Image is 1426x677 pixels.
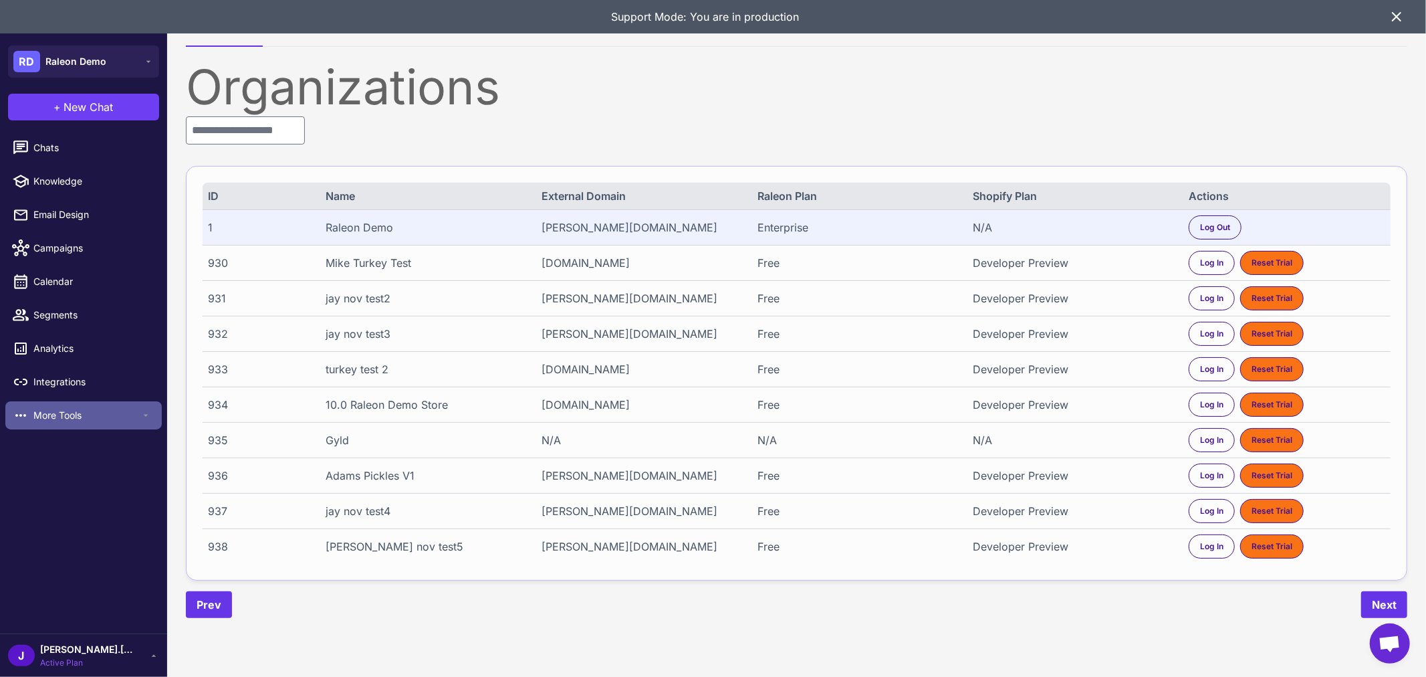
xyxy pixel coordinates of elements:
[45,54,106,69] span: Raleon Demo
[1252,470,1292,482] span: Reset Trial
[326,326,522,342] div: jay nov test3
[13,51,40,72] div: RD
[542,219,738,235] div: [PERSON_NAME][DOMAIN_NAME]
[208,290,306,306] div: 931
[757,219,954,235] div: Enterprise
[973,361,1170,377] div: Developer Preview
[5,301,162,329] a: Segments
[757,468,954,484] div: Free
[40,642,134,657] span: [PERSON_NAME].[PERSON_NAME]
[1200,221,1230,233] span: Log Out
[5,268,162,296] a: Calendar
[542,188,738,204] div: External Domain
[5,334,162,363] a: Analytics
[208,255,306,271] div: 930
[326,290,522,306] div: jay nov test2
[1200,505,1223,517] span: Log In
[208,326,306,342] div: 932
[973,468,1170,484] div: Developer Preview
[973,432,1170,448] div: N/A
[186,63,1407,111] div: Organizations
[208,361,306,377] div: 933
[1252,363,1292,375] span: Reset Trial
[757,539,954,555] div: Free
[208,188,306,204] div: ID
[326,219,522,235] div: Raleon Demo
[1200,363,1223,375] span: Log In
[1252,399,1292,411] span: Reset Trial
[208,397,306,413] div: 934
[326,539,522,555] div: [PERSON_NAME] nov test5
[757,432,954,448] div: N/A
[757,255,954,271] div: Free
[973,503,1170,519] div: Developer Preview
[326,188,522,204] div: Name
[1252,292,1292,304] span: Reset Trial
[757,290,954,306] div: Free
[757,361,954,377] div: Free
[1200,434,1223,446] span: Log In
[757,503,954,519] div: Free
[33,341,151,356] span: Analytics
[973,255,1170,271] div: Developer Preview
[973,539,1170,555] div: Developer Preview
[33,140,151,155] span: Chats
[8,645,35,666] div: J
[973,290,1170,306] div: Developer Preview
[1252,505,1292,517] span: Reset Trial
[1200,541,1223,553] span: Log In
[5,368,162,396] a: Integrations
[542,503,738,519] div: [PERSON_NAME][DOMAIN_NAME]
[326,432,522,448] div: Gyld
[8,45,159,78] button: RDRaleon Demo
[973,326,1170,342] div: Developer Preview
[208,503,306,519] div: 937
[208,432,306,448] div: 935
[973,397,1170,413] div: Developer Preview
[8,94,159,120] button: +New Chat
[757,326,954,342] div: Free
[5,134,162,162] a: Chats
[542,468,738,484] div: [PERSON_NAME][DOMAIN_NAME]
[208,539,306,555] div: 938
[1252,257,1292,269] span: Reset Trial
[1200,292,1223,304] span: Log In
[33,408,140,423] span: More Tools
[542,361,738,377] div: [DOMAIN_NAME]
[326,255,522,271] div: Mike Turkey Test
[1361,591,1407,618] button: Next
[64,99,114,115] span: New Chat
[54,99,62,115] span: +
[1252,434,1292,446] span: Reset Trial
[33,274,151,289] span: Calendar
[33,174,151,189] span: Knowledge
[542,432,738,448] div: N/A
[186,591,232,618] button: Prev
[1200,257,1223,269] span: Log In
[326,397,522,413] div: 10.0 Raleon Demo Store
[1200,328,1223,340] span: Log In
[33,207,151,222] span: Email Design
[5,167,162,195] a: Knowledge
[326,503,522,519] div: jay nov test4
[33,241,151,256] span: Campaigns
[5,234,162,262] a: Campaigns
[1252,328,1292,340] span: Reset Trial
[542,539,738,555] div: [PERSON_NAME][DOMAIN_NAME]
[208,468,306,484] div: 936
[1252,541,1292,553] span: Reset Trial
[1200,470,1223,482] span: Log In
[757,188,954,204] div: Raleon Plan
[326,361,522,377] div: turkey test 2
[973,188,1170,204] div: Shopify Plan
[33,375,151,389] span: Integrations
[973,219,1170,235] div: N/A
[542,290,738,306] div: [PERSON_NAME][DOMAIN_NAME]
[208,219,306,235] div: 1
[40,657,134,669] span: Active Plan
[1189,188,1385,204] div: Actions
[1200,399,1223,411] span: Log In
[5,201,162,229] a: Email Design
[33,308,151,322] span: Segments
[542,326,738,342] div: [PERSON_NAME][DOMAIN_NAME]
